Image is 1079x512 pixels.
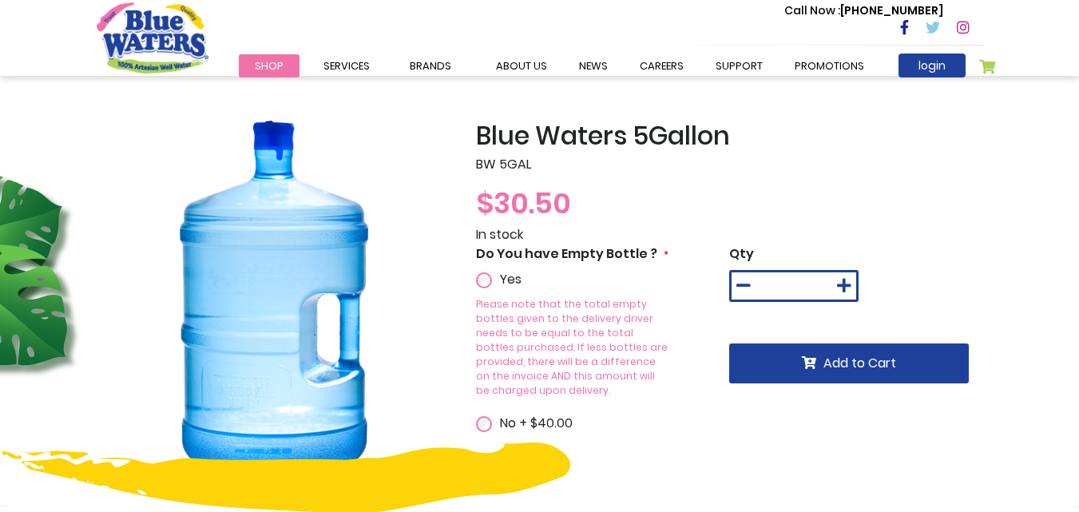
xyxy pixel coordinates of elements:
p: Please note that the total empty bottles given to the delivery driver needs to be equal to the to... [476,297,670,398]
button: Add to Cart [729,343,969,383]
span: + [519,414,573,432]
span: No [500,414,516,432]
span: Shop [255,58,284,73]
span: Services [323,58,370,73]
span: $40.00 [530,414,573,432]
a: support [700,54,779,77]
span: Qty [729,244,754,263]
span: Brands [410,58,451,73]
span: In stock [476,225,523,244]
span: $30.50 [476,183,571,224]
span: Call Now : [784,2,840,18]
a: store logo [97,2,208,73]
a: Promotions [779,54,880,77]
h2: Blue Waters 5Gallon [476,121,983,151]
span: Add to Cart [823,354,896,372]
span: Do You have Empty Bottle ? [476,244,657,263]
a: News [563,54,624,77]
a: careers [624,54,700,77]
img: Blue_Waters_5Gallon_1_20.png [97,121,452,476]
p: [PHONE_NUMBER] [784,2,943,19]
p: BW 5GAL [476,155,983,174]
a: login [899,54,966,77]
a: about us [480,54,563,77]
span: Yes [500,270,522,288]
